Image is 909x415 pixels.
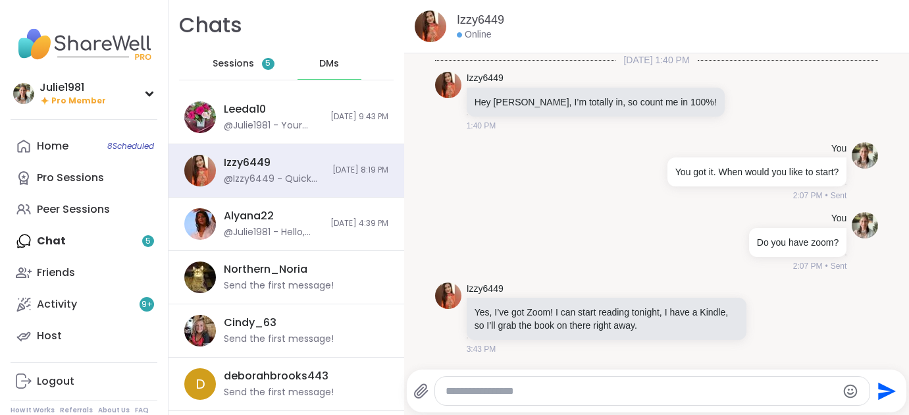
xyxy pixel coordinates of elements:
img: Julie1981 [13,83,34,104]
p: Yes, I’ve got Zoom! I can start reading tonight, I have a Kindle, so I’ll grab the book on there ... [475,306,739,332]
div: Alyana22 [224,209,274,223]
div: Online [457,28,491,41]
span: 5 [265,58,271,69]
button: Emoji picker [843,383,858,399]
h4: You [831,212,847,225]
div: Peer Sessions [37,202,110,217]
a: Pro Sessions [11,162,157,194]
div: @Izzy6449 - Quick access [224,173,325,186]
img: https://sharewell-space-live.sfo3.digitaloceanspaces.com/user-generated/beac06d6-ae44-42f7-93ae-b... [184,155,216,186]
img: https://sharewell-space-live.sfo3.digitaloceanspaces.com/user-generated/babe0445-ccc0-4241-9884-0... [184,101,216,133]
span: • [825,190,827,202]
h4: You [831,142,847,155]
a: Activity9+ [11,289,157,320]
span: 2:07 PM [793,260,823,272]
div: Leeda10 [224,102,266,117]
a: Home8Scheduled [11,130,157,162]
span: [DATE] 9:43 PM [330,111,388,123]
button: Send [870,376,900,406]
p: Hey [PERSON_NAME], I’m totally in, so count me in 100%! [475,96,717,109]
span: Sent [831,260,847,272]
div: Home [37,139,68,153]
span: • [825,260,827,272]
p: Do you have zoom? [757,236,839,249]
img: https://sharewell-space-live.sfo3.digitaloceanspaces.com/user-generated/beac06d6-ae44-42f7-93ae-b... [435,72,461,98]
div: Send the first message! [224,279,334,292]
span: 8 Scheduled [107,141,154,152]
textarea: Type your message [446,385,837,398]
div: Northern_Noria [224,262,307,277]
span: d [195,374,205,394]
img: https://sharewell-space-live.sfo3.digitaloceanspaces.com/user-generated/2112777c-e313-405c-8eb4-0... [184,315,216,346]
span: Sent [831,190,847,202]
div: Julie1981 [39,80,106,95]
img: https://sharewell-space-live.sfo3.digitaloceanspaces.com/user-generated/06e4d8d4-eeb9-49c7-9b20-c... [184,208,216,240]
div: Activity [37,297,77,312]
div: Host [37,329,62,343]
img: https://sharewell-space-live.sfo3.digitaloceanspaces.com/user-generated/281b872e-73bb-4653-b913-d... [852,142,878,169]
span: 1:40 PM [467,120,496,132]
div: @Julie1981 - Your very welcome! [224,119,323,132]
a: Izzy6449 [467,283,504,296]
img: ShareWell Nav Logo [11,21,157,67]
a: Friends [11,257,157,289]
div: Friends [37,265,75,280]
div: @Julie1981 - Hello, yes ma’am. [224,226,323,239]
div: Send the first message! [224,386,334,399]
h1: Chats [179,11,242,40]
span: 2:07 PM [793,190,823,202]
span: [DATE] 4:39 PM [330,218,388,229]
span: Pro Member [51,96,106,107]
div: Logout [37,374,74,389]
a: Izzy6449 [457,12,504,28]
a: Peer Sessions [11,194,157,225]
img: https://sharewell-space-live.sfo3.digitaloceanspaces.com/user-generated/281b872e-73bb-4653-b913-d... [852,212,878,238]
a: FAQ [135,406,149,415]
img: https://sharewell-space-live.sfo3.digitaloceanspaces.com/user-generated/06cb1520-1e1e-4063-87fe-2... [184,262,216,293]
p: You got it. When would you like to start? [675,165,839,179]
a: How It Works [11,406,55,415]
img: https://sharewell-space-live.sfo3.digitaloceanspaces.com/user-generated/beac06d6-ae44-42f7-93ae-b... [415,11,446,42]
div: Pro Sessions [37,171,104,185]
img: https://sharewell-space-live.sfo3.digitaloceanspaces.com/user-generated/beac06d6-ae44-42f7-93ae-b... [435,283,461,309]
div: deborahbrooks443 [224,369,328,383]
span: 9 + [142,299,153,310]
div: Izzy6449 [224,155,271,170]
span: [DATE] 8:19 PM [332,165,388,176]
span: Sessions [213,57,254,70]
a: Referrals [60,406,93,415]
a: Izzy6449 [467,72,504,85]
div: Cindy_63 [224,316,276,330]
span: 3:43 PM [467,343,496,355]
span: [DATE] 1:40 PM [615,53,697,67]
a: Host [11,320,157,352]
span: DMs [319,57,339,70]
a: Logout [11,366,157,397]
a: About Us [98,406,130,415]
div: Send the first message! [224,333,334,346]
